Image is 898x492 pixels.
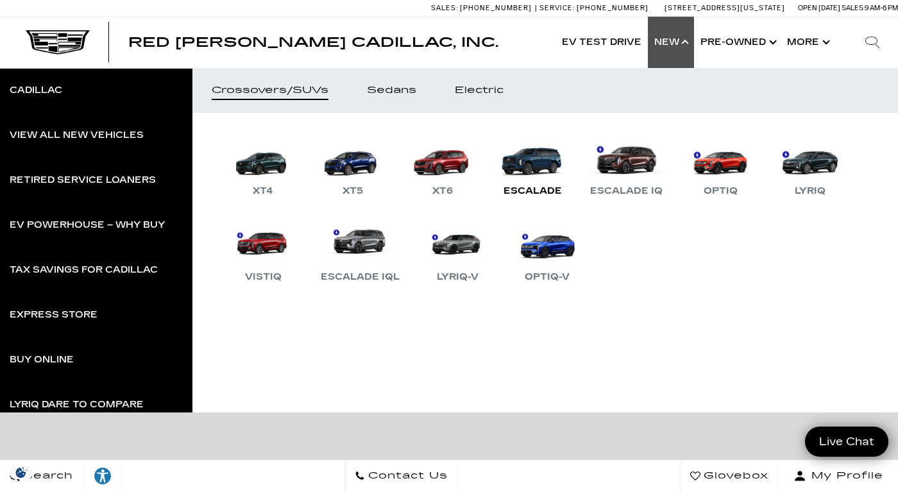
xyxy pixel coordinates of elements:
a: Escalade [494,132,571,199]
span: Search [20,467,73,485]
a: XT5 [314,132,391,199]
a: [STREET_ADDRESS][US_STATE] [665,4,785,12]
div: Tax Savings for Cadillac [10,266,158,275]
div: Explore your accessibility options [83,466,122,486]
a: Pre-Owned [694,17,781,68]
div: Escalade IQL [314,269,406,285]
a: Sales: [PHONE_NUMBER] [431,4,535,12]
span: Contact Us [365,467,448,485]
button: Open user profile menu [779,460,898,492]
span: Open [DATE] [798,4,840,12]
a: VISTIQ [224,218,301,285]
a: Contact Us [344,460,458,492]
div: Express Store [10,310,97,319]
a: Red [PERSON_NAME] Cadillac, Inc. [128,36,498,49]
a: OPTIQ-V [509,218,586,285]
div: LYRIQ-V [430,269,485,285]
a: Escalade IQL [314,218,406,285]
span: Red [PERSON_NAME] Cadillac, Inc. [128,35,498,50]
a: Electric [436,68,523,113]
a: New [648,17,694,68]
span: My Profile [806,467,883,485]
span: Sales: [431,4,458,12]
div: VISTIQ [239,269,288,285]
a: XT6 [404,132,481,199]
a: Service: [PHONE_NUMBER] [535,4,652,12]
div: XT5 [336,183,369,199]
div: LYRIQ Dare to Compare [10,400,144,409]
a: Sedans [348,68,436,113]
span: Glovebox [700,467,768,485]
div: Cadillac [10,86,62,95]
span: [PHONE_NUMBER] [577,4,648,12]
span: Service: [539,4,575,12]
button: More [781,17,834,68]
div: Electric [455,86,504,95]
div: XT6 [426,183,459,199]
img: Opt-Out Icon [6,466,36,479]
a: Glovebox [680,460,779,492]
span: [PHONE_NUMBER] [460,4,532,12]
section: Click to Open Cookie Consent Modal [6,466,36,479]
a: EV Test Drive [555,17,648,68]
div: Crossovers/SUVs [212,86,328,95]
a: XT4 [224,132,301,199]
div: Search [847,17,898,68]
div: Sedans [367,86,416,95]
div: OPTIQ-V [518,269,576,285]
a: LYRIQ-V [419,218,496,285]
div: View All New Vehicles [10,131,144,140]
a: LYRIQ [772,132,849,199]
div: XT4 [246,183,280,199]
a: Crossovers/SUVs [192,68,348,113]
div: Buy Online [10,355,74,364]
div: Retired Service Loaners [10,176,156,185]
span: Sales: [842,4,865,12]
div: LYRIQ [788,183,832,199]
div: EV Powerhouse – Why Buy [10,221,165,230]
span: Live Chat [813,434,881,449]
a: Live Chat [805,427,888,457]
span: 9 AM-6 PM [865,4,898,12]
div: OPTIQ [697,183,744,199]
div: Escalade [497,183,568,199]
div: Escalade IQ [584,183,669,199]
img: Cadillac Dark Logo with Cadillac White Text [26,30,90,55]
a: Explore your accessibility options [83,460,123,492]
a: Escalade IQ [584,132,669,199]
a: OPTIQ [682,132,759,199]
